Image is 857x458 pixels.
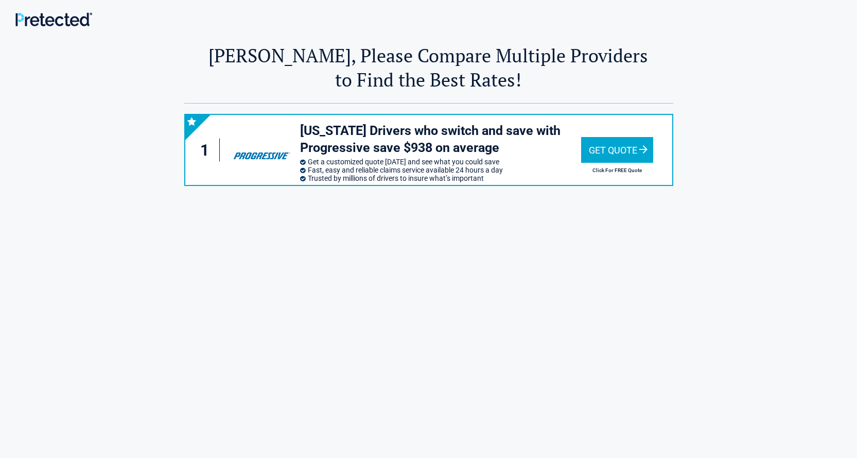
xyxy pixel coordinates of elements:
[300,123,581,156] h3: [US_STATE] Drivers who switch and save with Progressive save $938 on average
[184,43,673,92] h2: [PERSON_NAME], Please Compare Multiple Providers to Find the Best Rates!
[15,12,92,26] img: Main Logo
[300,174,581,182] li: Trusted by millions of drivers to insure what’s important
[300,158,581,166] li: Get a customized quote [DATE] and see what you could save
[196,139,220,162] div: 1
[581,137,653,163] div: Get Quote
[300,166,581,174] li: Fast, easy and reliable claims service available 24 hours a day
[229,134,294,166] img: progressive's logo
[581,167,653,173] h2: Click For FREE Quote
